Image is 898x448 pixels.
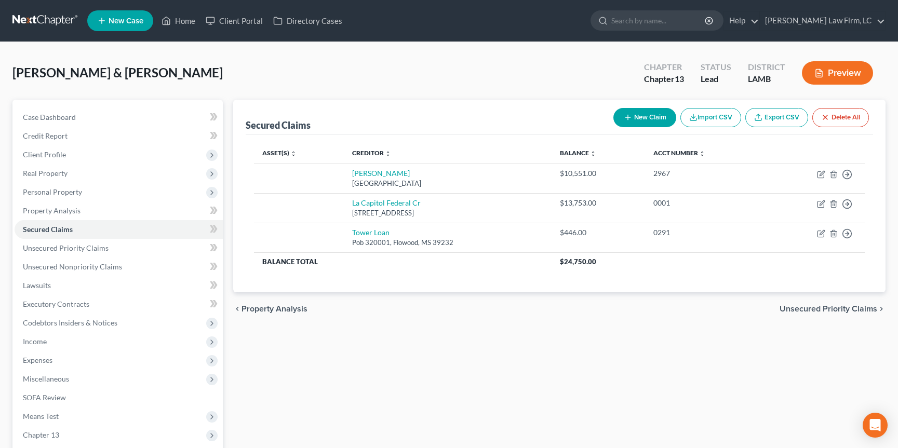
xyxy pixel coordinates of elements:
[352,238,543,248] div: Pob 320001, Flowood, MS 39232
[23,150,66,159] span: Client Profile
[653,168,758,179] div: 2967
[675,74,684,84] span: 13
[23,412,59,420] span: Means Test
[352,169,410,178] a: [PERSON_NAME]
[802,61,873,85] button: Preview
[15,220,223,239] a: Secured Claims
[23,113,76,121] span: Case Dashboard
[590,151,596,157] i: unfold_more
[385,151,391,157] i: unfold_more
[109,17,143,25] span: New Case
[812,108,869,127] button: Delete All
[290,151,297,157] i: unfold_more
[560,227,637,238] div: $446.00
[653,198,758,208] div: 0001
[780,305,886,313] button: Unsecured Priority Claims chevron_right
[23,187,82,196] span: Personal Property
[23,225,73,234] span: Secured Claims
[233,305,242,313] i: chevron_left
[760,11,885,30] a: [PERSON_NAME] Law Firm, LC
[780,305,877,313] span: Unsecured Priority Claims
[200,11,268,30] a: Client Portal
[23,300,89,308] span: Executory Contracts
[653,227,758,238] div: 0291
[644,73,684,85] div: Chapter
[23,243,109,252] span: Unsecured Priority Claims
[352,149,391,157] a: Creditor unfold_more
[23,318,117,327] span: Codebtors Insiders & Notices
[15,108,223,127] a: Case Dashboard
[611,11,706,30] input: Search by name...
[23,430,59,439] span: Chapter 13
[352,208,543,218] div: [STREET_ADDRESS]
[748,73,785,85] div: LAMB
[23,281,51,290] span: Lawsuits
[560,198,637,208] div: $13,753.00
[352,179,543,188] div: [GEOGRAPHIC_DATA]
[15,295,223,314] a: Executory Contracts
[15,127,223,145] a: Credit Report
[653,149,705,157] a: Acct Number unfold_more
[15,257,223,276] a: Unsecured Nonpriority Claims
[699,151,705,157] i: unfold_more
[23,206,81,215] span: Property Analysis
[15,201,223,220] a: Property Analysis
[863,413,888,438] div: Open Intercom Messenger
[23,356,52,364] span: Expenses
[23,169,68,178] span: Real Property
[877,305,886,313] i: chevron_right
[23,337,47,346] span: Income
[23,262,122,271] span: Unsecured Nonpriority Claims
[15,276,223,295] a: Lawsuits
[233,305,307,313] button: chevron_left Property Analysis
[745,108,808,127] a: Export CSV
[15,388,223,407] a: SOFA Review
[254,252,552,271] th: Balance Total
[268,11,347,30] a: Directory Cases
[748,61,785,73] div: District
[242,305,307,313] span: Property Analysis
[23,374,69,383] span: Miscellaneous
[156,11,200,30] a: Home
[352,228,390,237] a: Tower Loan
[23,131,68,140] span: Credit Report
[644,61,684,73] div: Chapter
[262,149,297,157] a: Asset(s) unfold_more
[12,65,223,80] span: [PERSON_NAME] & [PERSON_NAME]
[352,198,421,207] a: La Capitol Federal Cr
[23,393,66,402] span: SOFA Review
[15,239,223,257] a: Unsecured Priority Claims
[560,149,596,157] a: Balance unfold_more
[560,257,596,266] span: $24,750.00
[613,108,676,127] button: New Claim
[680,108,741,127] button: Import CSV
[701,61,731,73] div: Status
[724,11,759,30] a: Help
[701,73,731,85] div: Lead
[246,119,311,131] div: Secured Claims
[560,168,637,179] div: $10,551.00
